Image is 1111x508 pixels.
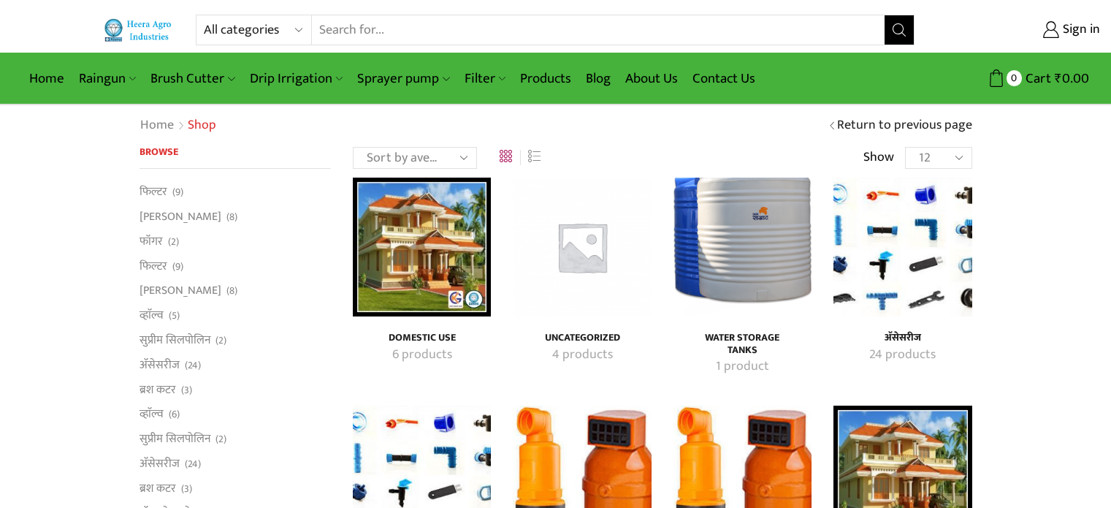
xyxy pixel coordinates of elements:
a: Home [22,61,72,96]
img: अ‍ॅसेसरीज [833,178,971,316]
a: Products [513,61,579,96]
a: Sign in [936,17,1100,43]
a: [PERSON_NAME] [140,205,221,230]
span: (5) [169,308,180,323]
span: (3) [181,482,192,496]
a: Visit product category Domestic Use [369,332,475,344]
img: Uncategorized [513,178,651,316]
a: Visit product category अ‍ॅसेसरीज [850,346,955,365]
span: (24) [185,358,201,373]
a: व्हाॅल्व [140,303,164,328]
a: [PERSON_NAME] [140,278,221,303]
mark: 1 product [716,357,769,376]
a: 0 Cart ₹0.00 [929,65,1089,92]
span: Browse [140,143,178,160]
a: Visit product category Uncategorized [513,178,651,316]
a: फिल्टर [140,254,167,278]
a: अ‍ॅसेसरीज [140,451,180,476]
a: Sprayer pump [350,61,457,96]
span: (2) [215,432,226,447]
a: सुप्रीम सिलपोलिन [140,327,210,352]
span: (2) [215,333,226,348]
bdi: 0.00 [1055,67,1089,90]
input: Search for... [312,15,885,45]
span: (9) [172,259,183,274]
span: (2) [168,235,179,249]
span: Sign in [1059,20,1100,39]
span: 0 [1007,70,1022,86]
a: Visit product category Uncategorized [529,346,635,365]
button: Search button [885,15,914,45]
a: Home [140,116,175,135]
a: Contact Us [685,61,763,96]
nav: Breadcrumb [140,116,216,135]
mark: 24 products [869,346,936,365]
h4: Water Storage Tanks [690,332,795,357]
a: Return to previous page [837,116,972,135]
img: Water Storage Tanks [673,178,812,316]
a: Visit product category Domestic Use [353,178,491,316]
a: Raingun [72,61,143,96]
h4: Uncategorized [529,332,635,344]
mark: 4 products [552,346,613,365]
h4: अ‍ॅसेसरीज [850,332,955,344]
span: (9) [172,185,183,200]
span: (3) [181,383,192,398]
span: (24) [185,457,201,471]
a: ब्रश कटर [140,377,176,402]
a: Visit product category Uncategorized [529,332,635,344]
h1: Shop [188,118,216,134]
a: Brush Cutter [143,61,242,96]
a: ब्रश कटर [140,476,176,501]
a: Visit product category Water Storage Tanks [690,332,795,357]
a: फॉगर [140,229,163,254]
img: Domestic Use [353,178,491,316]
a: सुप्रीम सिलपोलिन [140,427,210,452]
span: Show [863,148,894,167]
h4: Domestic Use [369,332,475,344]
a: Filter [457,61,513,96]
a: About Us [618,61,685,96]
a: Drip Irrigation [243,61,350,96]
span: Cart [1022,69,1051,88]
a: Visit product category Water Storage Tanks [673,178,812,316]
a: फिल्टर [140,183,167,204]
a: व्हाॅल्व [140,402,164,427]
select: Shop order [353,147,477,169]
a: अ‍ॅसेसरीज [140,352,180,377]
a: Visit product category Domestic Use [369,346,475,365]
a: Blog [579,61,618,96]
a: Visit product category अ‍ॅसेसरीज [833,178,971,316]
a: Visit product category Water Storage Tanks [690,357,795,376]
span: (8) [226,210,237,224]
a: Visit product category अ‍ॅसेसरीज [850,332,955,344]
span: (8) [226,284,237,298]
mark: 6 products [392,346,452,365]
span: ₹ [1055,67,1062,90]
span: (6) [169,407,180,422]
